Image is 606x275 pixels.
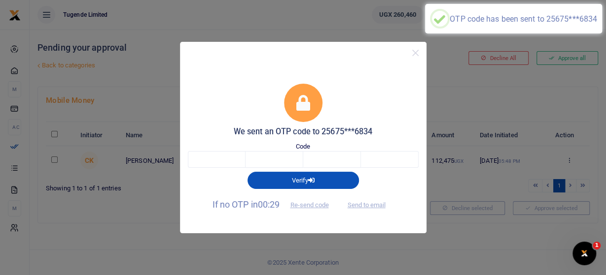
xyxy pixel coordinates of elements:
span: 00:29 [258,199,280,210]
span: If no OTP in [213,199,337,210]
iframe: Intercom live chat [572,242,596,265]
div: OTP code has been sent to 25675***6834 [450,14,597,24]
h5: We sent an OTP code to 25675***6834 [188,127,419,137]
label: Code [296,142,310,152]
span: 1 [593,242,601,249]
button: Verify [248,172,359,188]
button: Close [408,46,423,60]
